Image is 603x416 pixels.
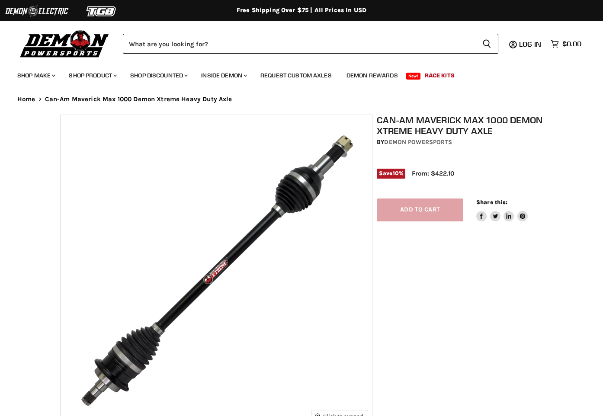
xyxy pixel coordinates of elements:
span: Can-Am Maverick Max 1000 Demon Xtreme Heavy Duty Axle [45,96,232,103]
aside: Share this: [476,198,528,221]
input: Search [123,34,475,54]
a: Inside Demon [195,67,252,84]
span: Save % [377,169,405,178]
a: $0.00 [546,38,586,50]
img: TGB Logo 2 [69,3,134,19]
h1: Can-Am Maverick Max 1000 Demon Xtreme Heavy Duty Axle [377,115,547,136]
form: Product [123,34,498,54]
span: $0.00 [562,40,581,48]
a: Race Kits [418,67,461,84]
a: Demon Rewards [340,67,404,84]
img: Demon Electric Logo 2 [4,3,69,19]
ul: Main menu [11,63,579,84]
img: Demon Powersports [17,28,112,59]
a: Home [17,96,35,103]
a: Request Custom Axles [254,67,338,84]
button: Search [475,34,498,54]
div: by [377,138,547,147]
span: Log in [519,40,541,48]
a: Shop Make [11,67,61,84]
span: New! [406,73,421,80]
span: 10 [393,170,399,176]
a: Shop Discounted [124,67,193,84]
span: Share this: [476,199,507,205]
a: Shop Product [62,67,122,84]
span: From: $422.10 [412,170,454,177]
a: Log in [515,40,546,48]
a: Demon Powersports [384,138,452,146]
